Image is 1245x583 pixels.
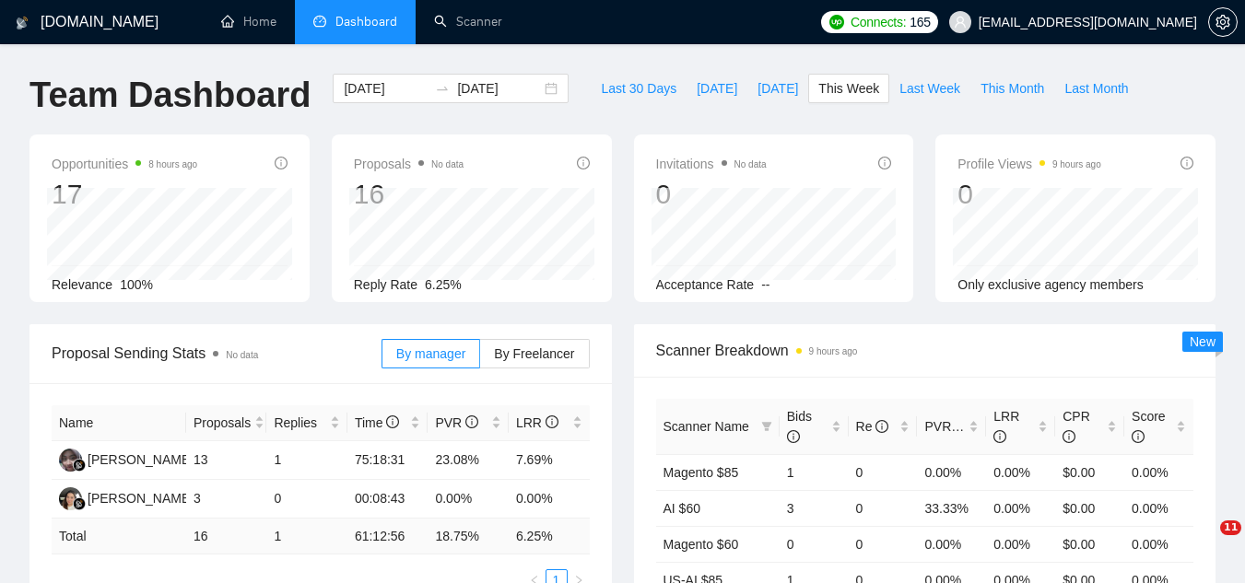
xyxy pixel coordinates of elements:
[664,537,739,552] a: Magento $60
[993,409,1019,444] span: LRR
[577,157,590,169] span: info-circle
[1208,7,1238,37] button: setting
[344,78,428,99] input: Start date
[656,339,1194,362] span: Scanner Breakdown
[428,519,509,554] td: 18.75 %
[59,449,82,472] img: NF
[1220,520,1241,535] span: 11
[986,454,1055,490] td: 0.00%
[59,451,223,466] a: NF[PERSON_NAME] Ayra
[970,74,1054,103] button: This Month
[1190,334,1216,349] span: New
[509,441,590,480] td: 7.69%
[761,421,772,432] span: filter
[266,519,347,554] td: 1
[347,519,429,554] td: 61:12:56
[313,15,326,28] span: dashboard
[516,415,558,430] span: LRR
[120,277,153,292] span: 100%
[1208,15,1238,29] a: setting
[431,159,464,169] span: No data
[986,490,1055,526] td: 0.00%
[878,157,891,169] span: info-circle
[354,153,464,175] span: Proposals
[347,441,429,480] td: 75:18:31
[186,405,267,441] th: Proposals
[354,177,464,212] div: 16
[435,415,478,430] span: PVR
[1124,490,1193,526] td: 0.00%
[52,153,197,175] span: Opportunities
[787,409,812,444] span: Bids
[52,342,382,365] span: Proposal Sending Stats
[73,459,86,472] img: gigradar-bm.png
[435,81,450,96] span: to
[546,415,558,428] span: info-circle
[1182,520,1227,565] iframe: Intercom live chat
[687,74,747,103] button: [DATE]
[780,454,849,490] td: 1
[917,490,986,526] td: 33.33%
[910,12,930,32] span: 165
[347,480,429,519] td: 00:08:43
[849,454,918,490] td: 0
[664,419,749,434] span: Scanner Name
[656,177,767,212] div: 0
[457,78,541,99] input: End date
[1180,157,1193,169] span: info-circle
[434,14,502,29] a: searchScanner
[957,177,1101,212] div: 0
[917,454,986,490] td: 0.00%
[335,14,397,29] span: Dashboard
[917,526,986,562] td: 0.00%
[787,430,800,443] span: info-circle
[59,490,194,505] a: LA[PERSON_NAME]
[1063,430,1075,443] span: info-circle
[809,346,858,356] time: 9 hours ago
[664,465,739,480] a: Magento $85
[851,12,906,32] span: Connects:
[88,449,223,470] div: [PERSON_NAME] Ayra
[957,153,1101,175] span: Profile Views
[856,419,889,434] span: Re
[221,14,276,29] a: homeHome
[355,415,399,430] span: Time
[1124,526,1193,562] td: 0.00%
[52,277,112,292] span: Relevance
[656,277,755,292] span: Acceptance Rate
[494,346,574,361] span: By Freelancer
[509,519,590,554] td: 6.25 %
[386,415,399,428] span: info-circle
[1052,159,1101,169] time: 9 hours ago
[758,78,798,99] span: [DATE]
[981,78,1044,99] span: This Month
[88,488,194,508] div: [PERSON_NAME]
[29,74,311,117] h1: Team Dashboard
[601,78,676,99] span: Last 30 Days
[849,490,918,526] td: 0
[957,277,1144,292] span: Only exclusive agency members
[186,480,267,519] td: 3
[808,74,889,103] button: This Week
[266,480,347,519] td: 0
[354,277,417,292] span: Reply Rate
[52,405,186,441] th: Name
[396,346,465,361] span: By manager
[761,277,769,292] span: --
[1055,454,1124,490] td: $0.00
[186,519,267,554] td: 16
[52,177,197,212] div: 17
[59,487,82,510] img: LA
[428,441,509,480] td: 23.08%
[52,519,186,554] td: Total
[275,157,288,169] span: info-circle
[428,480,509,519] td: 0.00%
[889,74,970,103] button: Last Week
[993,430,1006,443] span: info-circle
[509,480,590,519] td: 0.00%
[16,8,29,38] img: logo
[954,16,967,29] span: user
[829,15,844,29] img: upwork-logo.png
[849,526,918,562] td: 0
[1132,409,1166,444] span: Score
